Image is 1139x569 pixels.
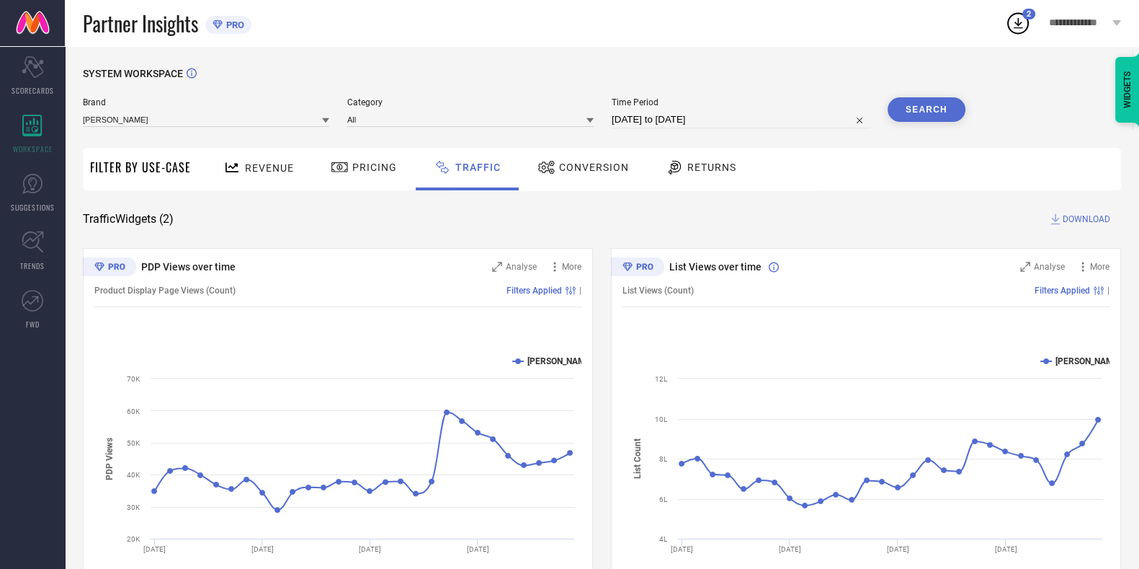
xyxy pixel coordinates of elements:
[1055,356,1121,366] text: [PERSON_NAME]
[887,545,909,553] text: [DATE]
[83,212,174,226] span: Traffic Widgets ( 2 )
[90,159,191,176] span: Filter By Use-Case
[659,535,668,543] text: 4L
[1063,212,1110,226] span: DOWNLOAD
[83,68,183,79] span: SYSTEM WORKSPACE
[352,162,397,173] span: Pricing
[11,202,55,213] span: SUGGESTIONS
[655,415,668,423] text: 10L
[579,286,581,296] span: |
[127,535,140,543] text: 20K
[633,438,643,479] tspan: List Count
[659,495,668,503] text: 6L
[94,286,236,296] span: Product Display Page Views (Count)
[492,262,502,272] svg: Zoom
[612,97,870,107] span: Time Period
[245,162,294,174] span: Revenue
[622,286,694,296] span: List Views (Count)
[251,545,274,553] text: [DATE]
[659,455,668,463] text: 8L
[527,356,593,366] text: [PERSON_NAME]
[104,437,115,480] tspan: PDP Views
[127,503,140,511] text: 30K
[559,162,629,173] span: Conversion
[359,545,381,553] text: [DATE]
[455,162,501,173] span: Traffic
[347,97,594,107] span: Category
[143,545,166,553] text: [DATE]
[83,97,329,107] span: Brand
[223,19,244,30] span: PRO
[1027,9,1031,19] span: 2
[506,286,562,296] span: Filters Applied
[467,545,489,553] text: [DATE]
[669,261,761,273] span: List Views over time
[611,257,664,279] div: Premium
[20,260,45,271] span: TRENDS
[655,375,668,383] text: 12L
[1005,10,1031,36] div: Open download list
[994,545,1017,553] text: [DATE]
[1090,262,1109,272] span: More
[127,439,140,447] text: 50K
[83,257,136,279] div: Premium
[506,262,537,272] span: Analyse
[562,262,581,272] span: More
[671,545,693,553] text: [DATE]
[127,471,140,479] text: 40K
[26,319,40,330] span: FWD
[127,375,140,383] text: 70K
[1020,262,1030,272] svg: Zoom
[888,97,965,122] button: Search
[12,85,54,96] span: SCORECARDS
[141,261,236,273] span: PDP Views over time
[1107,286,1109,296] span: |
[687,162,736,173] span: Returns
[83,9,198,38] span: Partner Insights
[127,407,140,415] text: 60K
[1035,286,1090,296] span: Filters Applied
[13,144,53,154] span: WORKSPACE
[612,111,870,128] input: Select time period
[1034,262,1065,272] span: Analyse
[779,545,801,553] text: [DATE]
